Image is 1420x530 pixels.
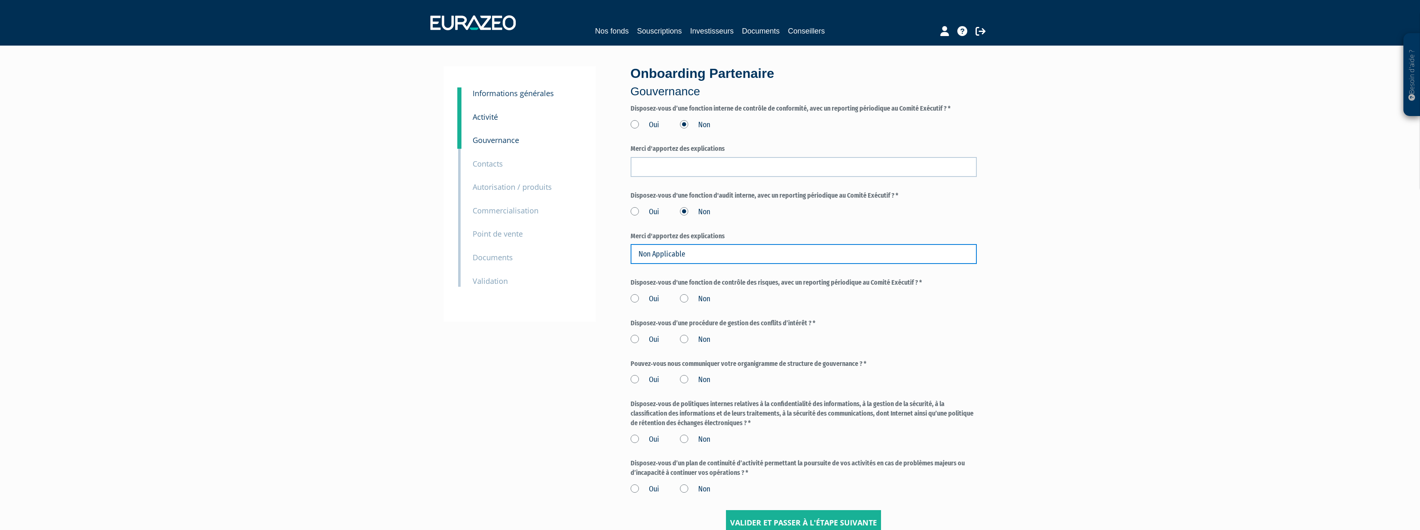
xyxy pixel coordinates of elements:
[457,100,461,126] a: 4
[631,232,977,241] label: Merci d'apportez des explications
[631,334,659,345] label: Oui
[631,434,659,445] label: Oui
[631,191,977,201] label: Disposez‐vous d'une fonction d'audit interne, avec un reporting périodique au Comité Exécutif ? *
[473,252,513,262] small: Documents
[631,104,977,114] label: Disposez‐vous d’une fonction interne de contrôle de conformité, avec un reporting périodique au C...
[742,25,780,37] a: Documents
[473,159,503,169] small: Contacts
[473,182,552,192] small: Autorisation / produits
[680,120,710,131] label: Non
[631,319,977,328] label: Disposez‐vous d’une procédure de gestion des conflits d’intérêt ? *
[1407,38,1417,112] p: Besoin d'aide ?
[457,123,461,149] a: 5
[473,206,539,215] small: Commercialisation
[680,375,710,385] label: Non
[631,399,977,428] label: Disposez‐vous de politiques internes relatives à la confidentialité des informations, à la gestio...
[631,484,659,495] label: Oui
[457,87,461,104] a: 3
[637,25,682,37] a: Souscriptions
[680,434,710,445] label: Non
[631,278,977,288] label: Disposez‐vous d'une fonction de contrôle des risques, avec un reporting périodique au Comité Exéc...
[430,15,516,30] img: 1732889491-logotype_eurazeo_blanc_rvb.png
[631,294,659,305] label: Oui
[631,144,977,154] label: Merci d'apportez des explications
[690,25,733,37] a: Investisseurs
[595,25,629,37] a: Nos fonds
[680,484,710,495] label: Non
[680,294,710,305] label: Non
[788,25,825,37] a: Conseillers
[631,64,977,100] div: Onboarding Partenaire
[473,112,498,122] small: Activité
[680,334,710,345] label: Non
[631,459,977,478] label: Disposez‐vous d’un plan de continuité d’activité permettant la poursuite de vos activités en cas ...
[473,135,519,145] small: Gouvernance
[473,276,508,286] small: Validation
[631,375,659,385] label: Oui
[631,359,977,369] label: Pouvez‐vous nous communiquer votre organigramme de structure de gouvernance ? *
[631,207,659,218] label: Oui
[631,83,977,100] p: Gouvernance
[473,229,523,239] small: Point de vente
[473,88,554,98] small: Informations générales
[680,207,710,218] label: Non
[631,120,659,131] label: Oui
